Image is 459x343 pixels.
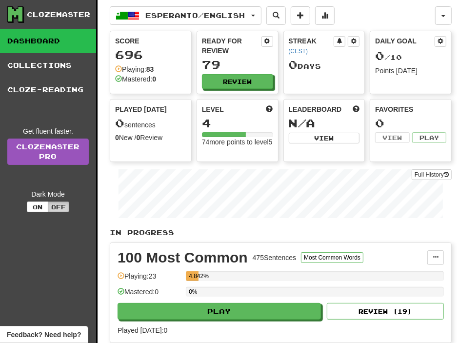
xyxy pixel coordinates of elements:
[375,66,446,76] div: Points [DATE]
[115,104,167,114] span: Played [DATE]
[115,64,154,74] div: Playing:
[137,134,140,141] strong: 0
[152,75,156,83] strong: 0
[118,250,248,265] div: 100 Most Common
[289,133,360,143] button: View
[289,104,342,114] span: Leaderboard
[353,104,359,114] span: This week in points, UTC
[118,271,181,287] div: Playing: 23
[266,6,286,25] button: Search sentences
[315,6,335,25] button: More stats
[291,6,310,25] button: Add sentence to collection
[110,6,261,25] button: Esperanto/English
[115,133,186,142] div: New / Review
[118,326,167,334] span: Played [DATE]: 0
[327,303,444,320] button: Review (19)
[253,253,297,262] div: 475 Sentences
[7,189,89,199] div: Dark Mode
[115,36,186,46] div: Score
[115,117,186,130] div: sentences
[202,104,224,114] span: Level
[48,202,69,212] button: Off
[375,49,384,62] span: 0
[27,202,48,212] button: On
[146,65,154,73] strong: 83
[289,116,316,130] span: N/A
[118,287,181,303] div: Mastered: 0
[7,330,81,340] span: Open feedback widget
[115,74,156,84] div: Mastered:
[115,116,124,130] span: 0
[115,134,119,141] strong: 0
[375,53,402,61] span: / 10
[189,271,198,281] div: 4.842%
[266,104,273,114] span: Score more points to level up
[289,58,298,71] span: 0
[289,36,334,56] div: Streak
[375,104,446,114] div: Favorites
[202,36,261,56] div: Ready for Review
[202,59,273,71] div: 79
[375,132,409,143] button: View
[115,49,186,61] div: 696
[289,48,308,55] a: (CEST)
[118,303,321,320] button: Play
[146,11,245,20] span: Esperanto / English
[202,137,273,147] div: 74 more points to level 5
[202,74,273,89] button: Review
[301,252,363,263] button: Most Common Words
[202,117,273,129] div: 4
[375,36,435,47] div: Daily Goal
[412,169,452,180] button: Full History
[412,132,446,143] button: Play
[289,59,360,71] div: Day s
[7,139,89,165] a: ClozemasterPro
[110,228,452,238] p: In Progress
[375,117,446,129] div: 0
[7,126,89,136] div: Get fluent faster.
[27,10,90,20] div: Clozemaster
